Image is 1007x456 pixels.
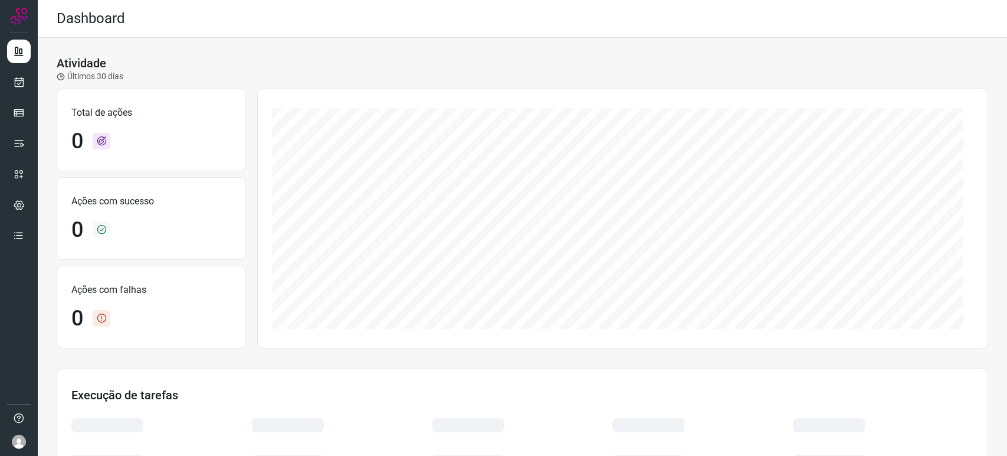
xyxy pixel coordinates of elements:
p: Ações com falhas [71,283,231,297]
p: Últimos 30 dias [57,70,123,83]
h3: Execução de tarefas [71,388,973,402]
img: avatar-user-boy.jpg [12,435,26,449]
h1: 0 [71,217,83,243]
p: Ações com sucesso [71,194,231,209]
h1: 0 [71,129,83,154]
img: Logo [10,7,28,25]
h1: 0 [71,306,83,331]
p: Total de ações [71,106,231,120]
h2: Dashboard [57,10,125,27]
h3: Atividade [57,56,106,70]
